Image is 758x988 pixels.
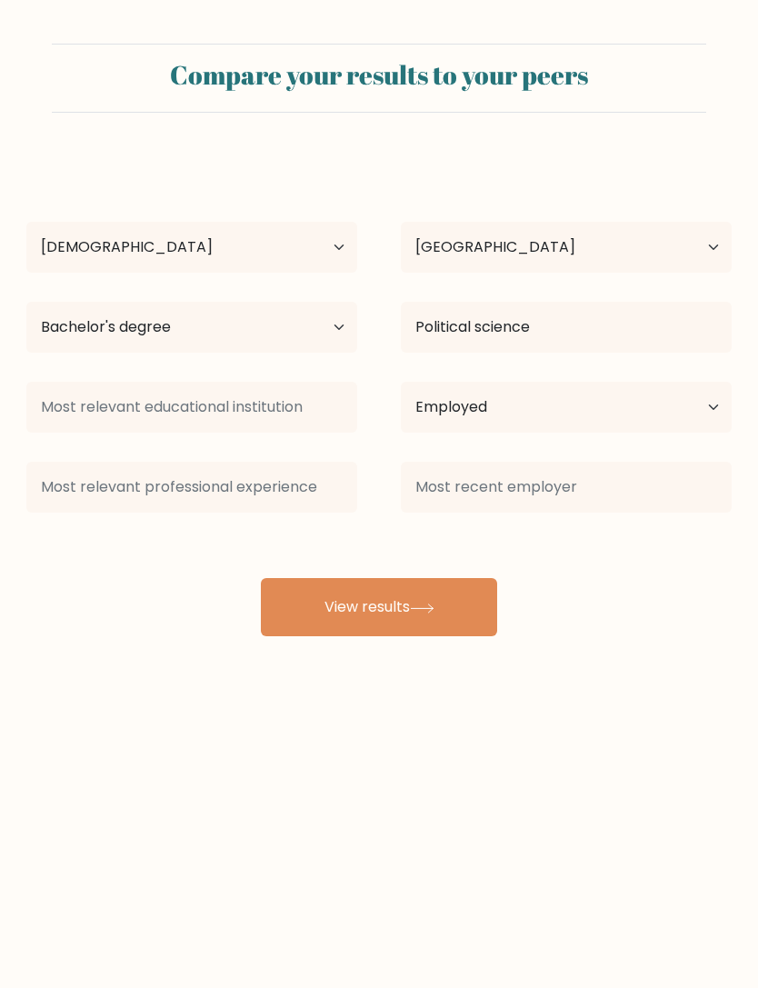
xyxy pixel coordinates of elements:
input: What did you study? [401,302,732,353]
input: Most relevant educational institution [26,382,357,433]
button: View results [261,578,497,636]
input: Most recent employer [401,462,732,513]
h2: Compare your results to your peers [63,59,695,90]
input: Most relevant professional experience [26,462,357,513]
